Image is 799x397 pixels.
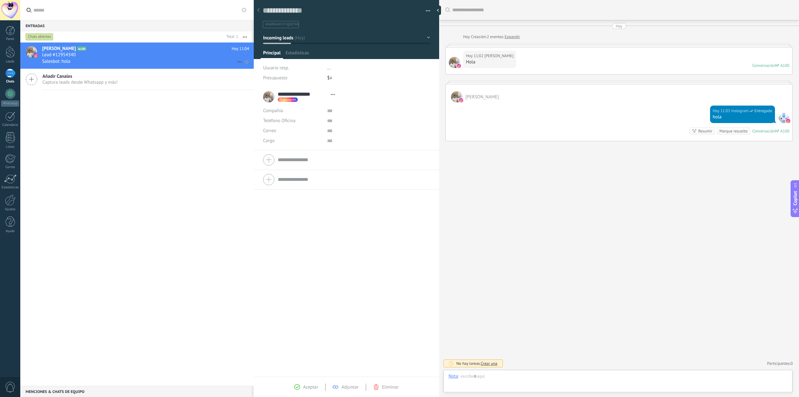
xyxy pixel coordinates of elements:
div: Entradas [20,20,252,31]
span: Salesbot: hola [42,58,70,64]
span: : [458,373,459,380]
span: Captura leads desde Whatsapp y más! [42,79,118,85]
img: instagram.svg [457,64,461,68]
div: Listas [1,145,19,149]
span: Cargo [263,138,275,143]
div: Conversación [752,128,775,134]
img: icon [34,53,38,57]
div: Resumir [698,128,712,134]
span: Aceptar [303,384,318,390]
span: #agregar etiquetas [265,22,299,27]
button: Correo [263,126,276,136]
div: Ocultar [435,6,441,15]
img: instagram.svg [786,119,790,123]
span: 0 [791,361,793,366]
div: Hoy 11:02 [466,53,484,59]
div: Presupuesto [263,73,322,83]
div: Usuario resp. [263,63,322,73]
span: Añadir Canales [42,73,118,79]
div: Conversación [752,63,775,68]
div: Total: 1 [224,34,238,40]
a: Participantes:0 [767,361,793,366]
div: Panel [1,37,19,41]
div: Leads [1,60,19,64]
div: Creación: [463,34,520,40]
span: Crear una [481,361,497,366]
div: WhatsApp [1,101,19,107]
span: Copilot [792,191,798,205]
div: № A100 [775,63,789,68]
span: Instagram [778,112,789,123]
span: Instagram [731,108,749,114]
span: Hoy 11:04 [232,46,249,52]
span: [PERSON_NAME] [42,46,76,52]
div: Ayuda [1,229,19,233]
span: Correo [263,128,276,134]
div: Hoy [463,34,471,40]
div: Correo [1,165,19,169]
span: Estadísticas [286,50,309,59]
span: Josbert Hernandez [484,53,513,59]
button: Más [238,31,252,42]
span: Presupuesto [263,75,287,81]
span: Entregado [754,108,772,114]
span: 2 eventos [487,34,503,40]
span: Usuario resp. [263,65,289,71]
div: Compañía [263,106,322,116]
img: instagram.svg [459,98,463,102]
button: Teléfono Oficina [263,116,296,126]
div: Calendario [1,123,19,127]
span: Principal [263,50,281,59]
a: avataricon[PERSON_NAME]A100Hoy 11:04Lead #12954340Salesbot: hola [20,42,254,69]
span: Josbert Hernandez [465,94,499,100]
div: $ [327,73,430,83]
div: Marque resuelto [719,128,748,134]
div: № A100 [775,128,789,134]
div: Chats [1,80,19,84]
span: Teléfono Oficina [263,118,296,124]
span: instagram [283,98,296,101]
span: Lead #12954340 [42,52,76,58]
div: Hoy [616,23,623,29]
div: Cargo [263,136,322,146]
div: Menciones & Chats de equipo [20,386,252,397]
div: Hola [466,59,513,65]
span: Eliminar [382,384,399,390]
div: Ajustes [1,207,19,211]
span: Josbert Hernandez [449,57,460,68]
div: hola [713,114,772,120]
div: Chats abiertos [26,33,53,41]
div: Hoy 11:03 [713,108,731,114]
span: A100 [77,47,86,51]
span: Adjuntar [341,384,359,390]
span: Josbert Hernandez [451,91,462,102]
div: No hay tareas. [456,361,498,366]
a: Expandir [505,34,520,40]
div: Estadísticas [1,186,19,190]
span: ... [327,65,331,71]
